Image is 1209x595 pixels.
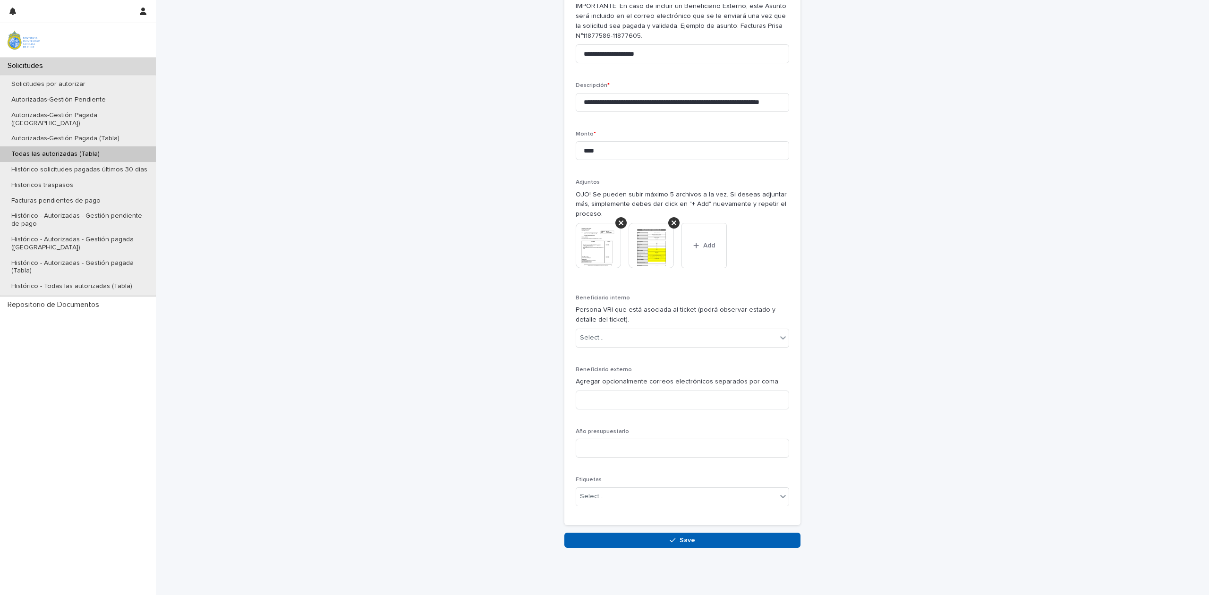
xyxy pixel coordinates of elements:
p: IMPORTANTE: En caso de incluir un Beneficiario Externo, este Asunto será incluido en el correo el... [576,1,789,41]
button: Add [681,223,727,268]
span: Etiquetas [576,477,602,483]
span: Beneficiario interno [576,295,630,301]
span: Descripción [576,83,610,88]
p: Historicos traspasos [4,181,81,189]
p: Persona VRI que está asociada al ticket (podrá observar estado y detalle del ticket). [576,305,789,325]
span: Año presupuestario [576,429,629,434]
p: Todas las autorizadas (Tabla) [4,150,107,158]
p: Histórico - Autorizadas - Gestión pagada (Tabla) [4,259,156,275]
p: Repositorio de Documentos [4,300,107,309]
span: Save [680,537,695,544]
span: Monto [576,131,596,137]
p: Histórico solicitudes pagadas últimos 30 días [4,166,155,174]
p: Agregar opcionalmente correos electrónicos separados por coma. [576,377,789,387]
span: Adjuntos [576,179,600,185]
p: Autorizadas-Gestión Pagada (Tabla) [4,135,127,143]
p: OJO! Se pueden subir máximo 5 archivos a la vez. Si deseas adjuntar más, simplemente debes dar cl... [576,190,789,219]
p: Histórico - Autorizadas - Gestión pendiente de pago [4,212,156,228]
p: Autorizadas-Gestión Pagada ([GEOGRAPHIC_DATA]) [4,111,156,127]
div: Select... [580,333,604,343]
button: Save [564,533,800,548]
p: Histórico - Todas las autorizadas (Tabla) [4,282,140,290]
span: Beneficiario externo [576,367,632,373]
p: Solicitudes por autorizar [4,80,93,88]
p: Facturas pendientes de pago [4,197,108,205]
p: Autorizadas-Gestión Pendiente [4,96,113,104]
p: Histórico - Autorizadas - Gestión pagada ([GEOGRAPHIC_DATA]) [4,236,156,252]
p: Solicitudes [4,61,51,70]
div: Select... [580,492,604,501]
img: iqsleoUpQLaG7yz5l0jK [8,31,40,50]
span: Add [703,242,715,249]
